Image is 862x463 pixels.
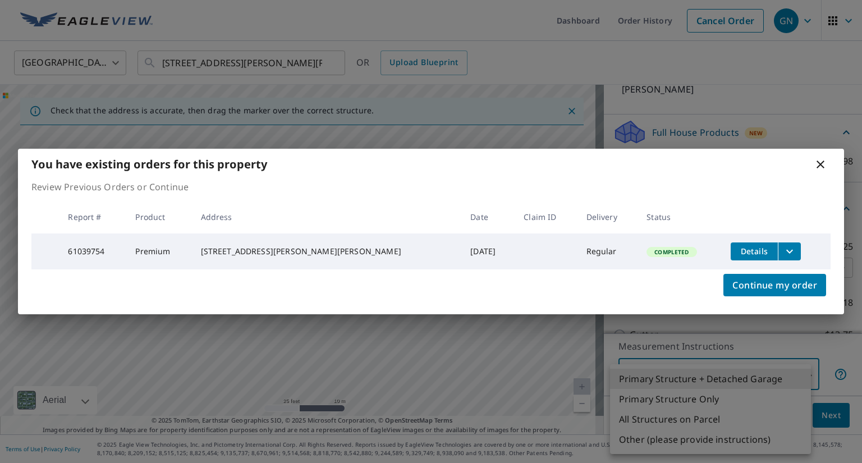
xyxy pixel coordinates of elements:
[731,242,778,260] button: detailsBtn-61039754
[515,200,577,233] th: Claim ID
[126,200,191,233] th: Product
[577,200,638,233] th: Delivery
[723,274,826,296] button: Continue my order
[126,233,191,269] td: Premium
[31,157,267,172] b: You have existing orders for this property
[732,277,817,293] span: Continue my order
[461,200,515,233] th: Date
[59,200,126,233] th: Report #
[31,180,831,194] p: Review Previous Orders or Continue
[201,246,453,257] div: [STREET_ADDRESS][PERSON_NAME][PERSON_NAME]
[577,233,638,269] td: Regular
[638,200,722,233] th: Status
[648,248,695,256] span: Completed
[59,233,126,269] td: 61039754
[737,246,771,256] span: Details
[461,233,515,269] td: [DATE]
[192,200,462,233] th: Address
[778,242,801,260] button: filesDropdownBtn-61039754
